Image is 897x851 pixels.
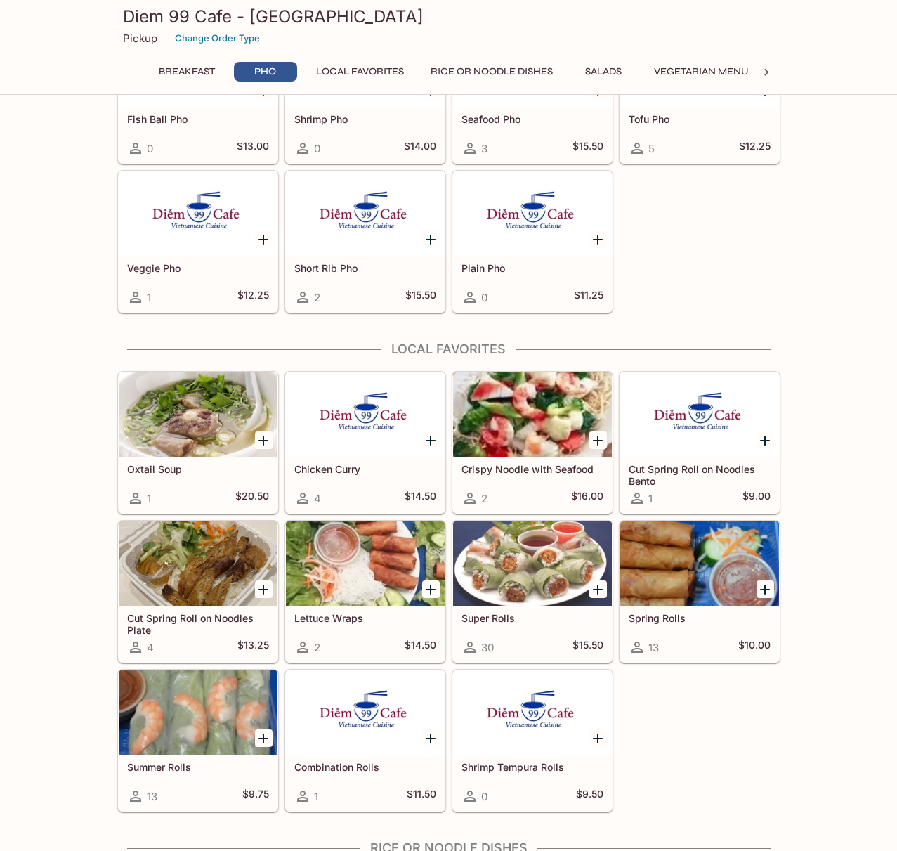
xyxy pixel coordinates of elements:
[151,62,223,82] button: Breakfast
[314,291,320,304] span: 2
[589,729,607,747] button: Add Shrimp Tempura Rolls
[314,142,320,155] span: 0
[481,291,487,304] span: 0
[127,761,269,773] h5: Summer Rolls
[453,670,612,755] div: Shrimp Tempura Rolls
[452,171,613,313] a: Plain Pho0$11.25
[407,788,436,805] h5: $11.50
[255,729,273,747] button: Add Summer Rolls
[629,113,771,125] h5: Tofu Pho
[294,761,436,773] h5: Combination Rolls
[314,790,318,803] span: 1
[286,372,445,457] div: Chicken Curry
[119,670,277,755] div: Summer Rolls
[461,262,603,274] h5: Plain Pho
[481,790,487,803] span: 0
[118,521,278,663] a: Cut Spring Roll on Noodles Plate4$13.25
[423,62,561,82] button: Rice or Noodle Dishes
[123,32,157,45] p: Pickup
[169,27,266,49] button: Change Order Type
[127,612,269,635] h5: Cut Spring Roll on Noodles Plate
[422,580,440,598] button: Add Lettuce Wraps
[255,431,273,449] button: Add Oxtail Soup
[117,342,780,357] h4: Local Favorites
[461,612,603,624] h5: Super Rolls
[422,729,440,747] button: Add Combination Rolls
[757,431,774,449] button: Add Cut Spring Roll on Noodles Bento
[404,140,436,157] h5: $14.00
[286,670,445,755] div: Combination Rolls
[237,289,269,306] h5: $12.25
[314,492,321,505] span: 4
[119,372,277,457] div: Oxtail Soup
[147,291,151,304] span: 1
[422,230,440,248] button: Add Short Rib Pho
[481,641,494,654] span: 30
[648,641,659,654] span: 13
[127,262,269,274] h5: Veggie Pho
[119,521,277,606] div: Cut Spring Roll on Noodles Plate
[405,490,436,507] h5: $14.50
[576,788,603,805] h5: $9.50
[286,521,445,606] div: Lettuce Wraps
[147,492,151,505] span: 1
[481,142,487,155] span: 3
[589,230,607,248] button: Add Plain Pho
[294,612,436,624] h5: Lettuce Wraps
[629,463,771,486] h5: Cut Spring Roll on Noodles Bento
[242,788,269,805] h5: $9.75
[620,521,779,606] div: Spring Rolls
[285,171,445,313] a: Short Rib Pho2$15.50
[405,289,436,306] h5: $15.50
[589,580,607,598] button: Add Super Rolls
[127,463,269,475] h5: Oxtail Soup
[123,6,775,27] h3: Diem 99 Cafe - [GEOGRAPHIC_DATA]
[285,372,445,514] a: Chicken Curry4$14.50
[255,580,273,598] button: Add Cut Spring Roll on Noodles Plate
[119,171,277,256] div: Veggie Pho
[294,262,436,274] h5: Short Rib Pho
[452,670,613,812] a: Shrimp Tempura Rolls0$9.50
[286,22,445,107] div: Shrimp Pho
[757,580,774,598] button: Add Spring Rolls
[294,113,436,125] h5: Shrimp Pho
[461,113,603,125] h5: Seafood Pho
[648,492,653,505] span: 1
[118,171,278,313] a: Veggie Pho1$12.25
[589,431,607,449] button: Add Crispy Noodle with Seafood
[738,639,771,656] h5: $10.00
[147,790,157,803] span: 13
[235,490,269,507] h5: $20.50
[453,22,612,107] div: Seafood Pho
[646,62,757,82] button: Vegetarian Menu
[237,140,269,157] h5: $13.00
[285,521,445,663] a: Lettuce Wraps2$14.50
[461,463,603,475] h5: Crispy Noodle with Seafood
[234,62,297,82] button: Pho
[452,372,613,514] a: Crispy Noodle with Seafood2$16.00
[572,140,603,157] h5: $15.50
[294,463,436,475] h5: Chicken Curry
[742,490,771,507] h5: $9.00
[118,372,278,514] a: Oxtail Soup1$20.50
[147,142,153,155] span: 0
[422,431,440,449] button: Add Chicken Curry
[453,521,612,606] div: Super Rolls
[481,492,487,505] span: 2
[118,670,278,812] a: Summer Rolls13$9.75
[571,490,603,507] h5: $16.00
[739,140,771,157] h5: $12.25
[452,521,613,663] a: Super Rolls30$15.50
[127,113,269,125] h5: Fish Ball Pho
[237,639,269,656] h5: $13.25
[314,641,320,654] span: 2
[308,62,412,82] button: Local Favorites
[572,62,635,82] button: Salads
[119,22,277,107] div: Fish Ball Pho
[620,372,779,457] div: Cut Spring Roll on Noodles Bento
[574,289,603,306] h5: $11.25
[405,639,436,656] h5: $14.50
[255,230,273,248] button: Add Veggie Pho
[461,761,603,773] h5: Shrimp Tempura Rolls
[620,22,779,107] div: Tofu Pho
